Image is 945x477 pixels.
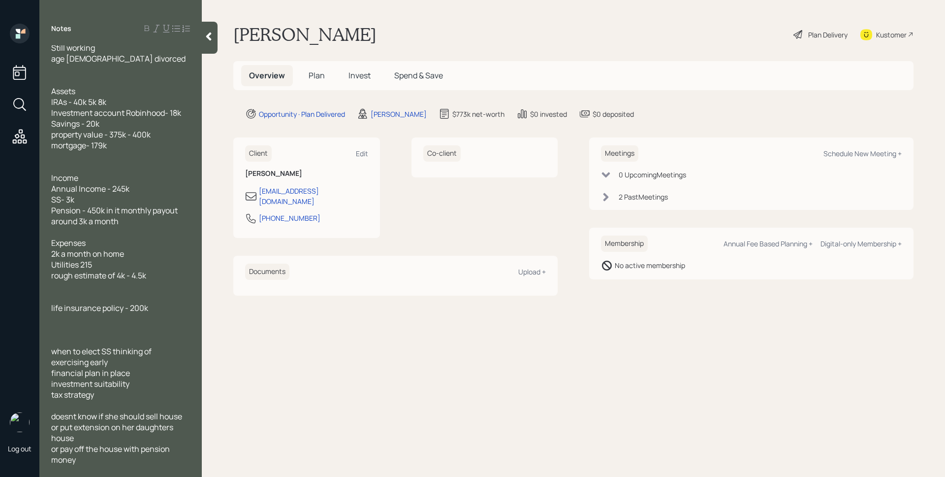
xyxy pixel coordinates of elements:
h6: Documents [245,264,289,280]
img: james-distasi-headshot.png [10,412,30,432]
span: Still working age [DEMOGRAPHIC_DATA] divorced [51,42,186,64]
label: Notes [51,24,71,34]
h6: Meetings [601,145,638,162]
span: life insurance policy - 200k [51,303,148,313]
div: [PERSON_NAME] [371,109,427,119]
h6: Client [245,145,272,162]
div: $773k net-worth [452,109,504,119]
span: Spend & Save [394,70,443,81]
span: Overview [249,70,285,81]
div: Digital-only Membership + [820,239,902,248]
div: [PHONE_NUMBER] [259,213,320,223]
div: No active membership [615,260,685,271]
div: $0 deposited [593,109,634,119]
span: Plan [309,70,325,81]
span: doesnt know if she should sell house or put extension on her daughters house or pay off the house... [51,411,184,465]
h6: Membership [601,236,648,252]
span: Assets IRAs - 40k 5k 8k Investment account Robinhood- 18k Savings - 20k property value - 375k - 4... [51,86,181,151]
span: Invest [348,70,371,81]
div: Kustomer [876,30,907,40]
div: 2 Past Meeting s [619,192,668,202]
div: Plan Delivery [808,30,848,40]
div: $0 invested [530,109,567,119]
h6: [PERSON_NAME] [245,170,368,178]
div: 0 Upcoming Meeting s [619,170,686,180]
div: Upload + [518,267,546,276]
div: Edit [356,149,368,158]
div: [EMAIL_ADDRESS][DOMAIN_NAME] [259,186,368,206]
div: Opportunity · Plan Delivered [259,109,345,119]
span: Income Annual Income - 245k SS- 3k Pension - 450k in it monthly payout around 3k a month [51,172,179,227]
div: Schedule New Meeting + [823,149,902,158]
div: Log out [8,444,31,453]
h6: Co-client [423,145,461,162]
div: Annual Fee Based Planning + [724,239,813,248]
span: when to elect SS thinking of exercising early financial plan in place investment suitability tax ... [51,346,153,400]
span: Expenses 2k a month on home Utilities 215 rough estimate of 4k - 4.5k [51,238,146,281]
h1: [PERSON_NAME] [233,24,377,45]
